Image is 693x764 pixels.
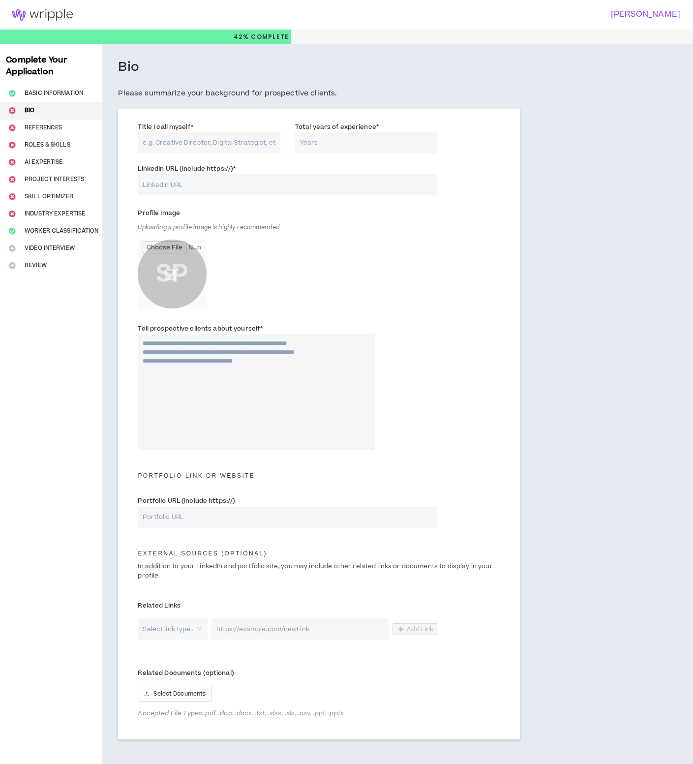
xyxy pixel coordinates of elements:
label: Total years of experience [295,119,379,135]
span: Related Links [138,601,181,610]
span: Accepted File Types: .pdf, .doc, .docx, .txt, .xlsx, .xls, .csv, .ppt, .pptx [138,709,437,717]
label: Tell prospective clients about yourself [138,321,263,336]
label: Profile Image [138,205,180,221]
label: Title I call myself [138,119,193,135]
iframe: Intercom live chat [10,731,33,754]
span: In addition to your LinkedIn and portfolio site, you may include other related links or documents... [138,562,492,580]
h5: Portfolio Link or Website [130,472,508,479]
button: Add Link [392,623,437,635]
span: Complete [249,32,289,41]
h5: Please summarize your background for prospective clients. [118,88,520,99]
input: LinkedIn URL [138,174,437,195]
label: LinkedIn URL (Include https://) [138,161,236,177]
p: 42% [234,30,289,44]
input: Portfolio URL [138,507,437,528]
input: https://example.com/newLink [211,618,389,640]
span: Related Documents (optional) [138,669,234,677]
button: uploadSelect Documents [138,686,212,702]
h5: External Sources (optional) [130,550,508,557]
span: Uploading a profile image is highly recommended [138,223,280,232]
span: Select Documents [153,689,206,699]
h3: Bio [118,59,139,76]
h3: [PERSON_NAME] [340,10,681,19]
label: Portfolio URL (Include https://) [138,493,235,509]
h3: Complete Your Application [2,54,100,78]
span: upload [144,691,150,696]
input: Years [295,132,437,153]
input: e.g. Creative Director, Digital Strategist, etc. [138,132,280,153]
